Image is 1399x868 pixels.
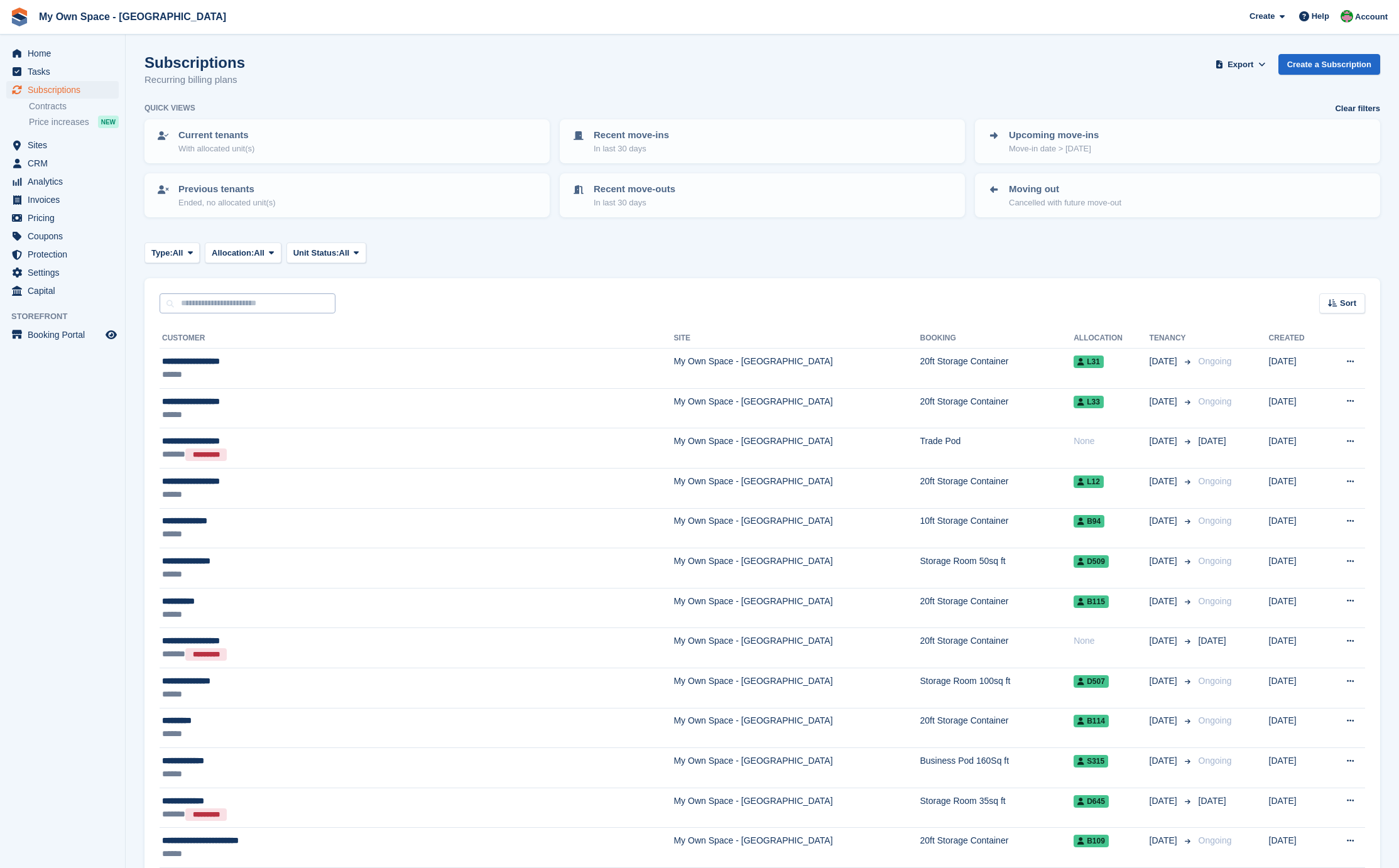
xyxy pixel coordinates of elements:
[594,197,675,209] p: In last 30 days
[6,264,119,281] a: menu
[6,45,119,62] a: menu
[212,247,254,259] span: Allocation:
[1269,828,1324,868] td: [DATE]
[6,282,119,300] a: menu
[1228,58,1253,71] span: Export
[673,388,920,428] td: My Own Space - [GEOGRAPHIC_DATA]
[1074,396,1104,408] span: L33
[28,173,103,190] span: Analytics
[1213,54,1268,75] button: Export
[6,63,119,80] a: menu
[29,100,119,112] a: Contracts
[144,242,200,263] button: Type: All
[1335,102,1380,115] a: Clear filters
[1150,834,1180,847] span: [DATE]
[1341,10,1353,23] img: Millie Webb
[6,155,119,172] a: menu
[1150,595,1180,608] span: [DATE]
[1269,328,1324,349] th: Created
[1150,634,1180,648] span: [DATE]
[673,468,920,508] td: My Own Space - [GEOGRAPHIC_DATA]
[1074,555,1109,568] span: D509
[1269,708,1324,748] td: [DATE]
[1150,435,1180,448] span: [DATE]
[28,209,103,227] span: Pricing
[673,748,920,788] td: My Own Space - [GEOGRAPHIC_DATA]
[146,175,548,216] a: Previous tenants Ended, no allocated unit(s)
[1074,355,1104,368] span: L31
[1150,395,1180,408] span: [DATE]
[6,209,119,227] a: menu
[254,247,264,259] span: All
[28,81,103,99] span: Subscriptions
[1269,548,1324,589] td: [DATE]
[144,102,195,114] h6: Quick views
[594,128,669,143] p: Recent move-ins
[1199,715,1232,725] span: Ongoing
[29,115,119,129] a: Price increases NEW
[1074,515,1104,528] span: B94
[976,175,1379,216] a: Moving out Cancelled with future move-out
[1150,514,1180,528] span: [DATE]
[1009,143,1099,155] p: Move-in date > [DATE]
[920,708,1074,748] td: 20ft Storage Container
[1150,475,1180,488] span: [DATE]
[673,328,920,349] th: Site
[1199,835,1232,845] span: Ongoing
[561,121,964,162] a: Recent move-ins In last 30 days
[673,349,920,389] td: My Own Space - [GEOGRAPHIC_DATA]
[6,81,119,99] a: menu
[1312,10,1329,23] span: Help
[1199,356,1232,366] span: Ongoing
[1150,355,1180,368] span: [DATE]
[1199,676,1232,686] span: Ongoing
[1269,628,1324,668] td: [DATE]
[6,136,119,154] a: menu
[1269,588,1324,628] td: [DATE]
[920,428,1074,469] td: Trade Pod
[1269,428,1324,469] td: [DATE]
[293,247,339,259] span: Unit Status:
[144,73,245,87] p: Recurring billing plans
[1150,795,1180,808] span: [DATE]
[1269,668,1324,708] td: [DATE]
[1199,636,1226,646] span: [DATE]
[1074,328,1149,349] th: Allocation
[28,63,103,80] span: Tasks
[920,788,1074,828] td: Storage Room 35sq ft
[1269,388,1324,428] td: [DATE]
[673,788,920,828] td: My Own Space - [GEOGRAPHIC_DATA]
[976,121,1379,162] a: Upcoming move-ins Move-in date > [DATE]
[1199,596,1232,606] span: Ongoing
[1074,435,1149,448] div: None
[1249,10,1275,23] span: Create
[920,468,1074,508] td: 20ft Storage Container
[920,668,1074,708] td: Storage Room 100sq ft
[1199,556,1232,566] span: Ongoing
[920,328,1074,349] th: Booking
[1269,748,1324,788] td: [DATE]
[178,182,276,197] p: Previous tenants
[6,227,119,245] a: menu
[920,508,1074,548] td: 10ft Storage Container
[339,247,350,259] span: All
[1269,508,1324,548] td: [DATE]
[6,326,119,344] a: menu
[178,197,276,209] p: Ended, no allocated unit(s)
[144,54,245,71] h1: Subscriptions
[28,282,103,300] span: Capital
[920,748,1074,788] td: Business Pod 160Sq ft
[104,327,119,342] a: Preview store
[1269,788,1324,828] td: [DATE]
[673,428,920,469] td: My Own Space - [GEOGRAPHIC_DATA]
[1150,675,1180,688] span: [DATE]
[178,143,254,155] p: With allocated unit(s)
[673,588,920,628] td: My Own Space - [GEOGRAPHIC_DATA]
[1278,54,1380,75] a: Create a Subscription
[1150,555,1180,568] span: [DATE]
[28,155,103,172] span: CRM
[1074,795,1109,808] span: D645
[673,708,920,748] td: My Own Space - [GEOGRAPHIC_DATA]
[160,328,673,349] th: Customer
[1074,475,1104,488] span: L12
